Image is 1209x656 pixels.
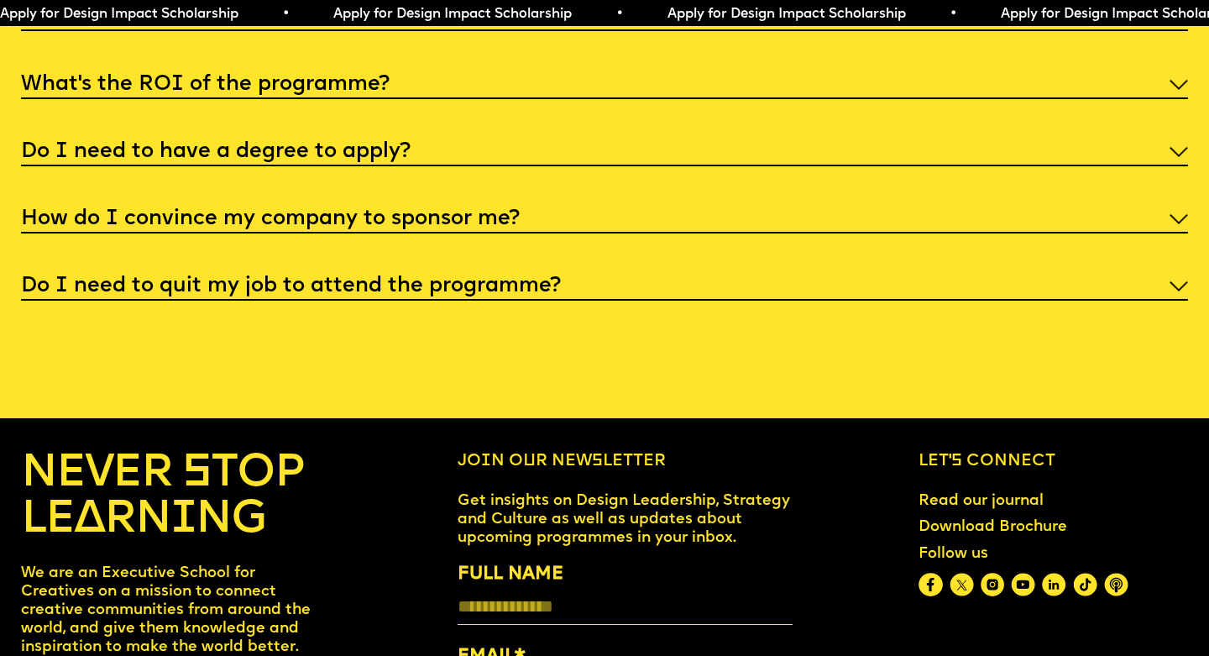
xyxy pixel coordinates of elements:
[919,452,1188,472] h6: Let’s connect
[910,511,1076,546] a: Download Brochure
[21,278,561,295] h5: Do I need to quit my job to attend the programme?
[919,546,1128,564] div: Follow us
[21,452,332,543] h4: NEVER STOP LEARNING
[21,211,520,228] h5: How do I convince my company to sponsor me?
[458,492,793,548] p: Get insights on Design Leadership, Strategy and Culture as well as updates about upcoming program...
[21,144,411,160] h5: Do I need to have a degree to apply?
[910,485,1052,520] a: Read our journal
[458,560,793,590] label: FULL NAME
[615,8,623,21] span: •
[458,452,793,472] h6: Join our newsletter
[21,76,390,93] h5: What’s the ROI of the programme?
[282,8,290,21] span: •
[950,8,957,21] span: •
